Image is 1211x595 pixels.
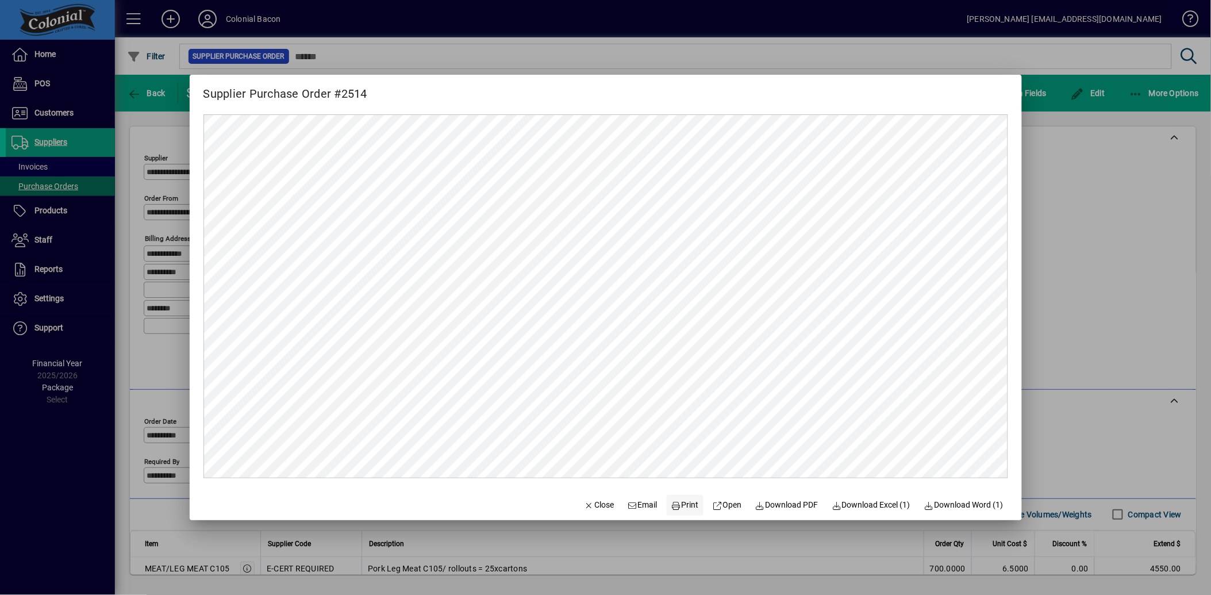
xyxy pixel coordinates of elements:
[828,495,916,516] button: Download Excel (1)
[667,495,703,516] button: Print
[708,495,747,516] a: Open
[671,499,699,511] span: Print
[924,499,1004,511] span: Download Word (1)
[713,499,742,511] span: Open
[585,499,614,511] span: Close
[190,75,381,103] h2: Supplier Purchase Order #2514
[580,495,619,516] button: Close
[920,495,1008,516] button: Download Word (1)
[751,495,823,516] a: Download PDF
[628,499,658,511] span: Email
[755,499,818,511] span: Download PDF
[623,495,662,516] button: Email
[832,499,911,511] span: Download Excel (1)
